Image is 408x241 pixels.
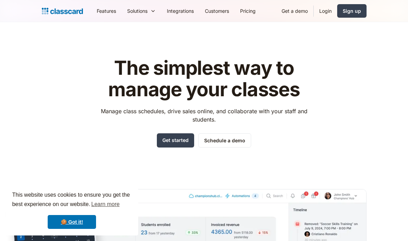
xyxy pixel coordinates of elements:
[235,3,261,19] a: Pricing
[198,133,251,148] a: Schedule a demo
[276,3,313,19] a: Get a demo
[12,191,132,209] span: This website uses cookies to ensure you get the best experience on our website.
[199,3,235,19] a: Customers
[161,3,199,19] a: Integrations
[91,3,122,19] a: Features
[6,184,138,235] div: cookieconsent
[90,199,121,209] a: learn more about cookies
[94,107,314,124] p: Manage class schedules, drive sales online, and collaborate with your staff and students.
[122,3,161,19] div: Solutions
[127,7,148,15] div: Solutions
[157,133,194,148] a: Get started
[94,57,314,100] h1: The simplest way to manage your classes
[343,7,361,15] div: Sign up
[314,3,337,19] a: Login
[42,6,83,16] a: home
[48,215,96,229] a: dismiss cookie message
[337,4,367,18] a: Sign up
